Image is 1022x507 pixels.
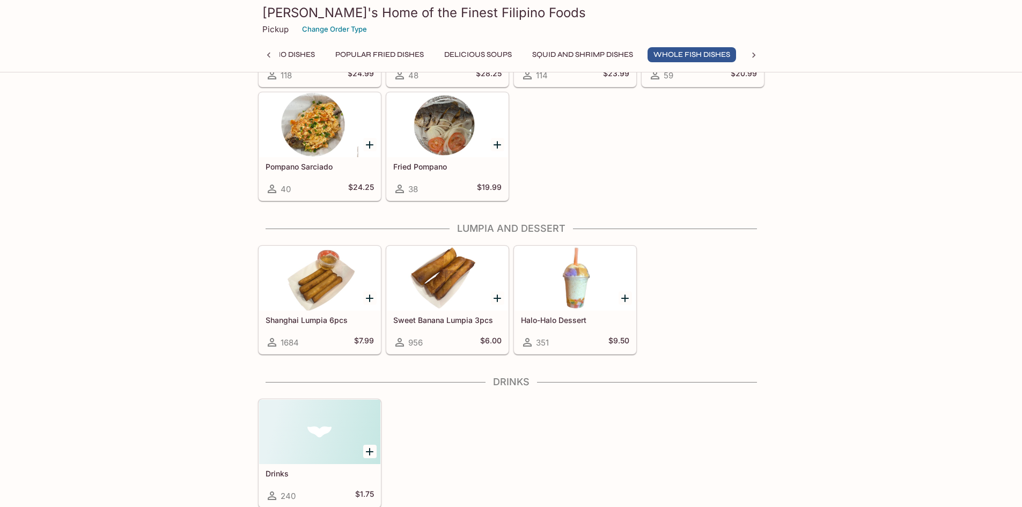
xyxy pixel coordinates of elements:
h5: $24.25 [348,182,374,195]
h5: $6.00 [480,336,502,349]
button: Add Drinks [363,445,377,458]
button: Change Order Type [297,21,372,38]
div: Sweet Banana Lumpia 3pcs [387,246,508,311]
span: 38 [408,184,418,194]
span: 114 [536,70,548,80]
h5: Pompano Sarciado [266,162,374,171]
span: 59 [664,70,673,80]
h5: $7.99 [354,336,374,349]
span: 118 [281,70,292,80]
span: 956 [408,337,423,348]
span: 240 [281,491,296,501]
h5: $20.99 [731,69,757,82]
h5: $28.25 [476,69,502,82]
span: 351 [536,337,549,348]
a: Shanghai Lumpia 6pcs1684$7.99 [259,246,381,354]
a: Sweet Banana Lumpia 3pcs956$6.00 [386,246,509,354]
h5: $19.99 [477,182,502,195]
button: Whole Fish Dishes [648,47,736,62]
span: 48 [408,70,418,80]
a: Fried Pompano38$19.99 [386,92,509,201]
div: Pompano Sarciado [259,93,380,157]
h4: Lumpia and Dessert [258,223,764,234]
div: Shanghai Lumpia 6pcs [259,246,380,311]
div: Halo-Halo Dessert [514,246,636,311]
span: 40 [281,184,291,194]
button: Delicious Soups [438,47,518,62]
span: 1684 [281,337,299,348]
h5: $23.99 [603,69,629,82]
button: Squid and Shrimp Dishes [526,47,639,62]
h5: $1.75 [355,489,374,502]
button: Add Shanghai Lumpia 6pcs [363,291,377,305]
button: Add Fried Pompano [491,138,504,151]
h5: Sweet Banana Lumpia 3pcs [393,315,502,325]
a: Pompano Sarciado40$24.25 [259,92,381,201]
button: Add Pompano Sarciado [363,138,377,151]
h5: Halo-Halo Dessert [521,315,629,325]
h5: Shanghai Lumpia 6pcs [266,315,374,325]
div: Drinks [259,400,380,464]
button: Add Halo-Halo Dessert [619,291,632,305]
h5: $9.50 [608,336,629,349]
a: Halo-Halo Dessert351$9.50 [514,246,636,354]
button: Add Sweet Banana Lumpia 3pcs [491,291,504,305]
p: Pickup [262,24,289,34]
h5: Fried Pompano [393,162,502,171]
div: Fried Pompano [387,93,508,157]
h5: $24.99 [348,69,374,82]
h3: [PERSON_NAME]'s Home of the Finest Filipino Foods [262,4,760,21]
h4: Drinks [258,376,764,388]
button: Popular Fried Dishes [329,47,430,62]
h5: Drinks [266,469,374,478]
